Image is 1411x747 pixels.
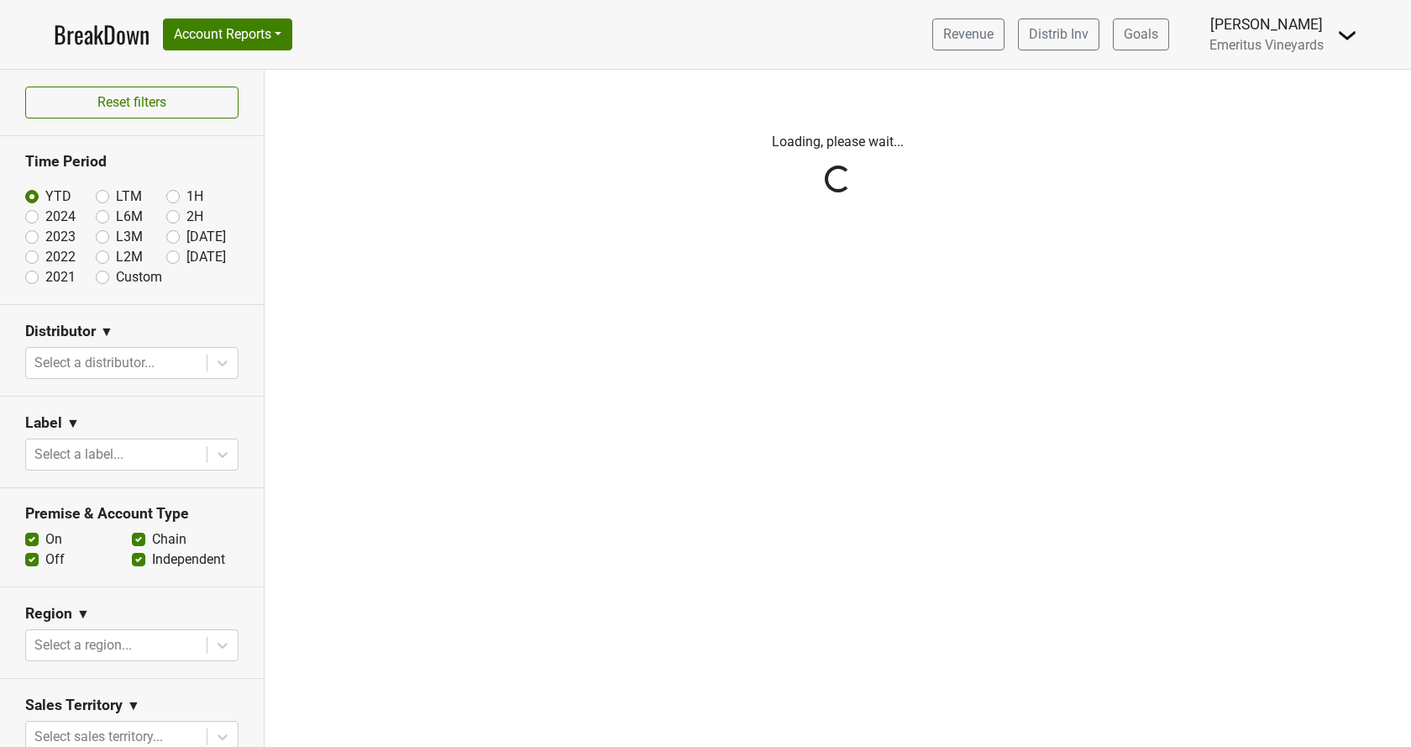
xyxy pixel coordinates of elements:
[1113,18,1169,50] a: Goals
[932,18,1004,50] a: Revenue
[1018,18,1099,50] a: Distrib Inv
[1209,13,1324,35] div: [PERSON_NAME]
[1337,25,1357,45] img: Dropdown Menu
[54,17,149,52] a: BreakDown
[372,132,1304,152] p: Loading, please wait...
[163,18,292,50] button: Account Reports
[1209,37,1324,53] span: Emeritus Vineyards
